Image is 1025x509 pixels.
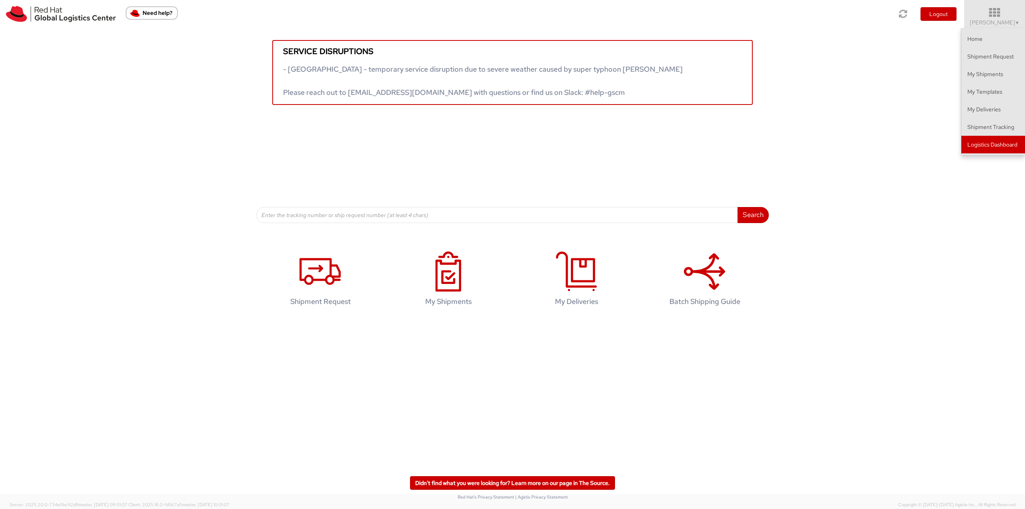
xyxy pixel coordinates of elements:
a: Batch Shipping Guide [645,243,765,318]
a: My Deliveries [961,101,1025,118]
h4: My Shipments [397,298,500,306]
h4: My Deliveries [525,298,628,306]
span: [PERSON_NAME] [970,19,1020,26]
h4: Shipment Request [269,298,372,306]
span: Client: 2025.18.0-fd567a5 [129,502,229,507]
span: Server: 2025.20.0-734e5bc92d9 [10,502,127,507]
a: Didn't find what you were looking for? Learn more on our page in The Source. [410,476,615,490]
a: Shipment Request [260,243,380,318]
h4: Batch Shipping Guide [653,298,756,306]
span: master, [DATE] 09:51:07 [78,502,127,507]
button: Logout [920,7,957,21]
a: My Deliveries [517,243,637,318]
a: Home [961,30,1025,48]
input: Enter the tracking number or ship request number (at least 4 chars) [256,207,738,223]
a: Service disruptions - [GEOGRAPHIC_DATA] - temporary service disruption due to severe weather caus... [272,40,753,105]
span: master, [DATE] 10:01:07 [182,502,229,507]
a: | Agistix Privacy Statement [515,494,568,500]
a: My Shipments [961,65,1025,83]
img: rh-logistics-00dfa346123c4ec078e1.svg [6,6,116,22]
span: Copyright © [DATE]-[DATE] Agistix Inc., All Rights Reserved [898,502,1015,508]
a: Logistics Dashboard [961,136,1025,153]
span: ▼ [1015,20,1020,26]
h5: Service disruptions [283,47,742,56]
a: My Templates [961,83,1025,101]
button: Search [738,207,769,223]
a: Red Hat's Privacy Statement [458,494,514,500]
button: Need help? [126,6,178,20]
a: Shipment Tracking [961,118,1025,136]
span: - [GEOGRAPHIC_DATA] - temporary service disruption due to severe weather caused by super typhoon ... [283,64,683,97]
a: My Shipments [388,243,508,318]
a: Shipment Request [961,48,1025,65]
